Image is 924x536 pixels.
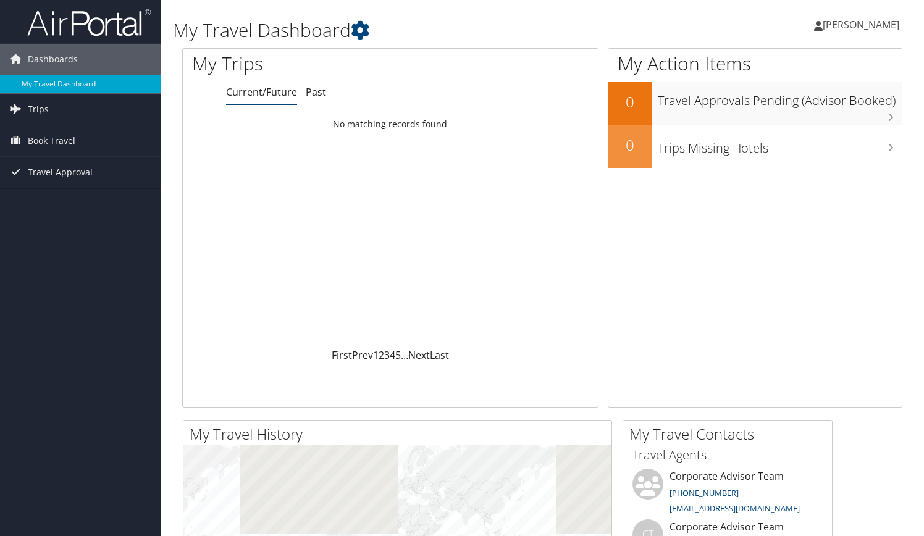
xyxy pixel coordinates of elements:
a: [PERSON_NAME] [814,6,912,43]
a: [EMAIL_ADDRESS][DOMAIN_NAME] [670,503,800,514]
h2: 0 [608,91,652,112]
a: 5 [395,348,401,362]
h2: My Travel Contacts [629,424,832,445]
a: 0Travel Approvals Pending (Advisor Booked) [608,82,902,125]
h2: My Travel History [190,424,611,445]
h1: My Travel Dashboard [173,17,665,43]
h1: My Action Items [608,51,902,77]
span: Travel Approval [28,157,93,188]
span: [PERSON_NAME] [823,18,899,31]
img: airportal-logo.png [27,8,151,37]
td: No matching records found [183,113,598,135]
h3: Trips Missing Hotels [658,133,902,157]
a: 3 [384,348,390,362]
a: Prev [352,348,373,362]
a: Past [306,85,326,99]
h1: My Trips [192,51,416,77]
a: 2 [379,348,384,362]
h3: Travel Approvals Pending (Advisor Booked) [658,86,902,109]
h2: 0 [608,135,652,156]
a: Current/Future [226,85,297,99]
a: 1 [373,348,379,362]
a: Next [408,348,430,362]
span: Book Travel [28,125,75,156]
li: Corporate Advisor Team [626,469,829,519]
a: [PHONE_NUMBER] [670,487,739,498]
span: Trips [28,94,49,125]
span: … [401,348,408,362]
a: 0Trips Missing Hotels [608,125,902,168]
span: Dashboards [28,44,78,75]
a: Last [430,348,449,362]
h3: Travel Agents [632,446,823,464]
a: 4 [390,348,395,362]
a: First [332,348,352,362]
